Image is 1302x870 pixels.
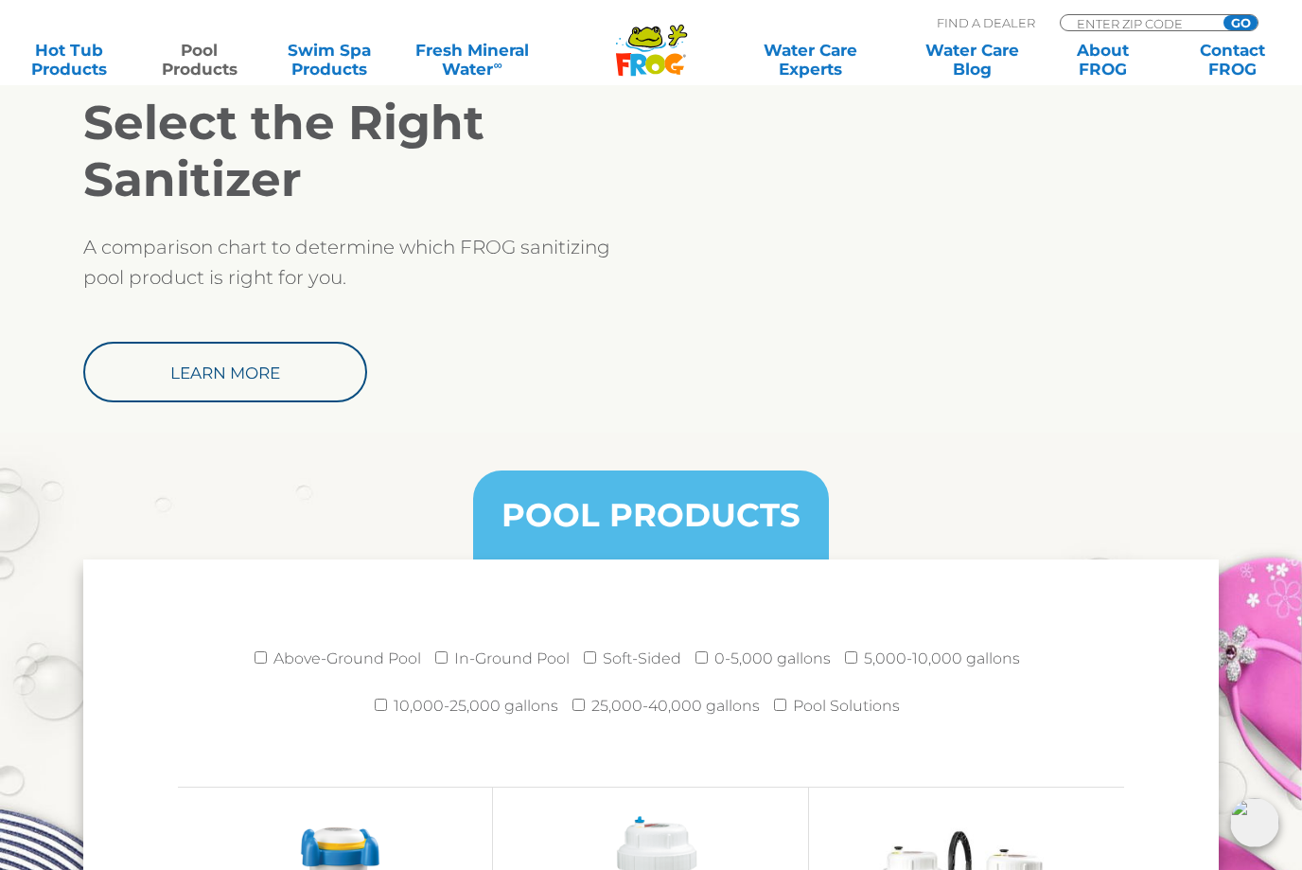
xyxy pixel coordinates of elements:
[937,14,1035,31] p: Find A Dealer
[714,640,831,678] label: 0-5,000 gallons
[83,95,651,208] h2: Select the Right Sanitizer
[83,232,651,293] p: A comparison chart to determine which FROG sanitizing pool product is right for you.
[501,499,801,531] h3: POOL PRODUCTS
[19,41,120,79] a: Hot TubProducts
[1052,41,1153,79] a: AboutFROG
[1230,798,1279,847] img: openIcon
[864,640,1020,678] label: 5,000-10,000 gallons
[1182,41,1283,79] a: ContactFROG
[454,640,570,678] label: In-Ground Pool
[603,640,681,678] label: Soft-Sided
[591,687,760,725] label: 25,000-40,000 gallons
[1223,15,1258,30] input: GO
[922,41,1023,79] a: Water CareBlog
[729,41,893,79] a: Water CareExperts
[83,342,367,402] a: Learn More
[279,41,380,79] a: Swim SpaProducts
[1075,15,1203,31] input: Zip Code Form
[394,687,558,725] label: 10,000-25,000 gallons
[493,58,501,72] sup: ∞
[409,41,536,79] a: Fresh MineralWater∞
[793,687,900,725] label: Pool Solutions
[149,41,250,79] a: PoolProducts
[273,640,421,678] label: Above-Ground Pool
